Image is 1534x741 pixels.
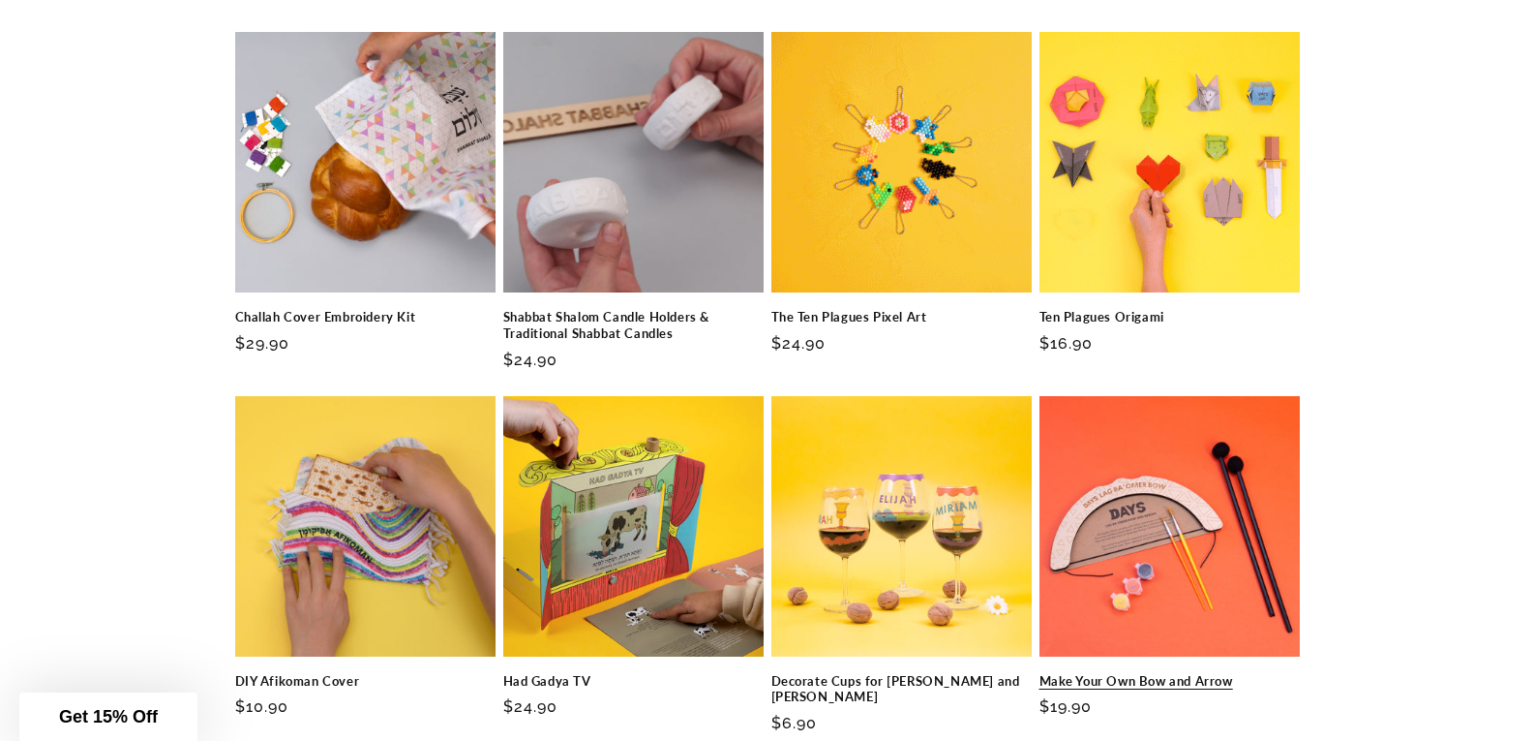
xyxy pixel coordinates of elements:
a: DIY Afikoman Cover [235,673,496,690]
div: Get 15% Off [19,693,197,741]
a: Ten Plagues Origami [1039,309,1300,325]
a: The Ten Plagues Pixel Art [771,309,1032,325]
span: Get 15% Off [59,707,158,726]
a: Challah Cover Embroidery Kit [235,309,496,325]
a: Decorate Cups for [PERSON_NAME] and [PERSON_NAME] [771,673,1032,706]
a: Make Your Own Bow and Arrow [1039,673,1300,690]
a: Shabbat Shalom Candle Holders & Traditional Shabbat Candles [503,309,764,342]
a: Had Gadya TV [503,673,764,690]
